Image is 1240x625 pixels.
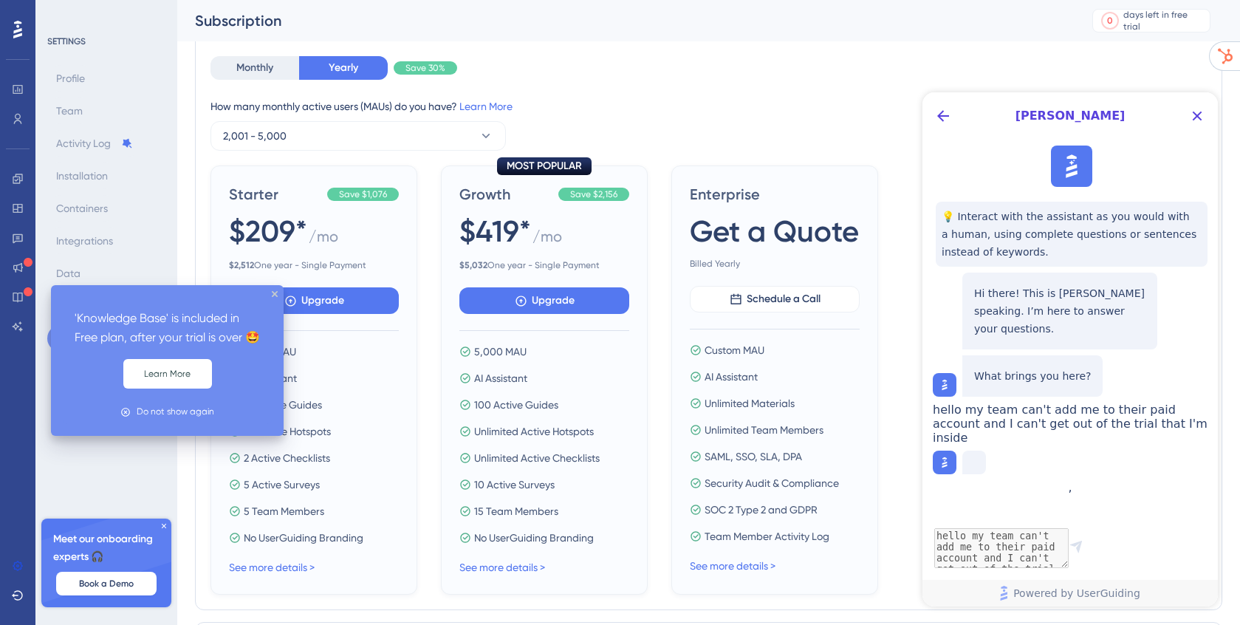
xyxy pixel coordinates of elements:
a: See more details > [229,561,315,573]
span: SOC 2 Type 2 and GDPR [705,501,818,519]
button: 2,001 - 5,000 [210,121,506,151]
span: $419* [459,211,531,252]
span: Security Audit & Compliance [705,474,839,492]
span: 2,001 - 5,000 [223,127,287,145]
span: Book a Demo [79,578,134,590]
span: Upgrade [532,292,575,310]
span: 20 Active Hotspots [244,423,331,440]
span: Growth [459,184,552,205]
div: Do not show again [137,405,214,419]
span: 5 Team Members [244,502,324,520]
span: 100 Active Guides [474,396,558,414]
button: Schedule a Call [690,286,860,312]
iframe: UserGuiding AI Assistant [922,92,1218,607]
button: Book a Demo [56,572,157,595]
a: See more details > [459,561,545,573]
span: Billed Yearly [690,258,860,270]
a: Learn More [459,100,513,112]
span: SAML, SSO, SLA, DPA [705,448,802,465]
span: Upgrade [301,292,344,310]
span: / mo [532,226,562,253]
span: 5 Active Surveys [244,476,320,493]
p: 'Knowledge Base' is included in Free plan, after your trial is over 🤩 [75,309,260,347]
span: One year - Single Payment [229,259,399,271]
button: Upgrade [459,287,629,314]
div: How many monthly active users (MAUs) do you have? [210,98,1207,115]
button: Monthly [210,56,299,80]
a: See more details > [690,560,775,572]
span: Starter [229,184,321,205]
span: One year - Single Payment [459,259,629,271]
span: Save $2,156 [570,188,617,200]
span: Meet our onboarding experts 🎧 [53,530,160,566]
span: 15 Team Members [474,502,558,520]
span: $209* [229,211,307,252]
button: Yearly [299,56,388,80]
span: Unlimited Materials [705,395,795,412]
span: 10 Active Surveys [474,476,555,493]
button: Learn More [123,359,212,389]
span: Save 30% [405,62,445,74]
span: Unlimited Team Members [705,421,823,439]
b: $ 5,032 [459,260,487,270]
span: Enterprise [690,184,860,205]
span: Team Member Activity Log [705,527,829,545]
div: Subscription [195,10,1055,31]
b: $ 2,512 [229,260,254,270]
span: Unlimited Active Hotspots [474,423,594,440]
div: days left in free trial [1123,9,1205,33]
span: No UserGuiding Branding [474,529,594,547]
span: 2 Active Checklists [244,449,330,467]
span: No UserGuiding Branding [244,529,363,547]
span: Get a Quote [690,211,859,252]
div: MOST POPULAR [497,157,592,175]
span: AI Assistant [474,369,527,387]
span: Schedule a Call [747,290,821,308]
span: Save $1,076 [339,188,387,200]
span: AI Assistant [705,368,758,386]
span: 5,000 MAU [474,343,527,361]
span: Custom MAU [705,341,764,359]
button: Upgrade [229,287,399,314]
div: close tooltip [272,291,278,297]
div: 0 [1107,15,1113,27]
span: Unlimited Active Checklists [474,449,600,467]
span: / mo [309,226,338,253]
